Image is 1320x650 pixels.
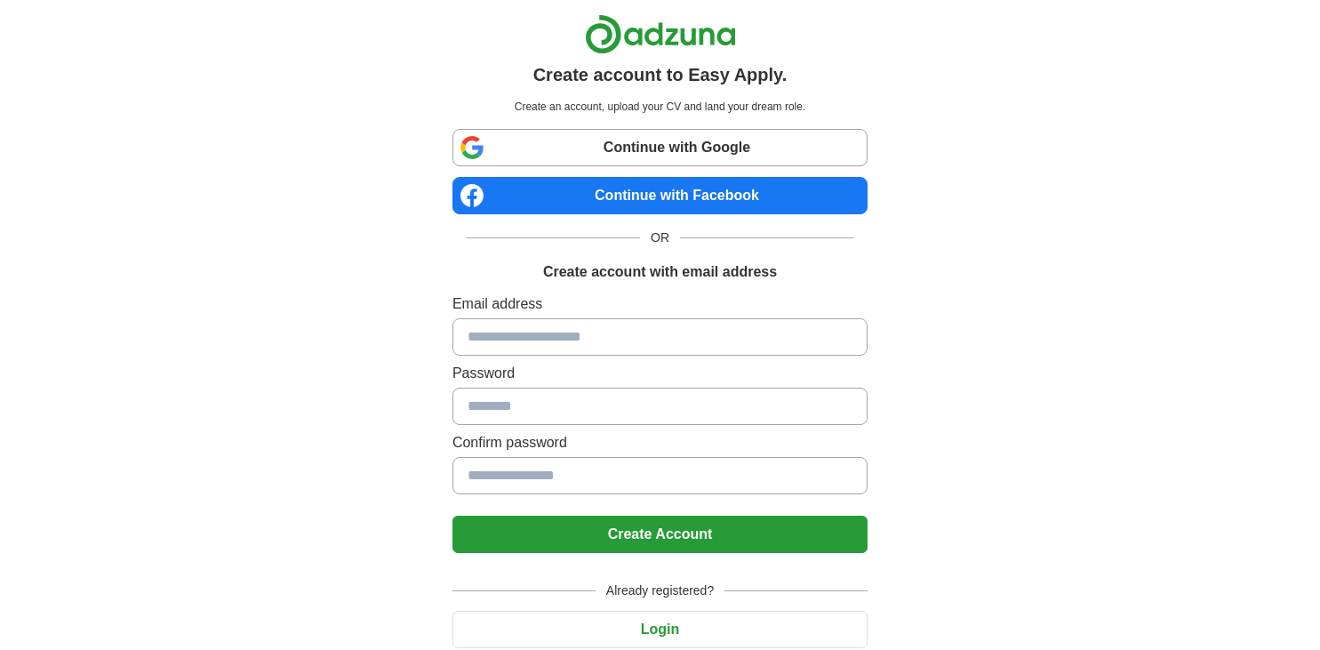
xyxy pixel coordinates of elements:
[596,582,724,600] span: Already registered?
[452,129,868,166] a: Continue with Google
[533,61,788,88] h1: Create account to Easy Apply.
[452,432,868,453] label: Confirm password
[452,622,868,637] a: Login
[452,611,868,648] button: Login
[585,14,736,54] img: Adzuna logo
[452,293,868,315] label: Email address
[452,363,868,384] label: Password
[543,261,777,283] h1: Create account with email address
[452,516,868,553] button: Create Account
[452,177,868,214] a: Continue with Facebook
[456,99,864,115] p: Create an account, upload your CV and land your dream role.
[640,229,680,247] span: OR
